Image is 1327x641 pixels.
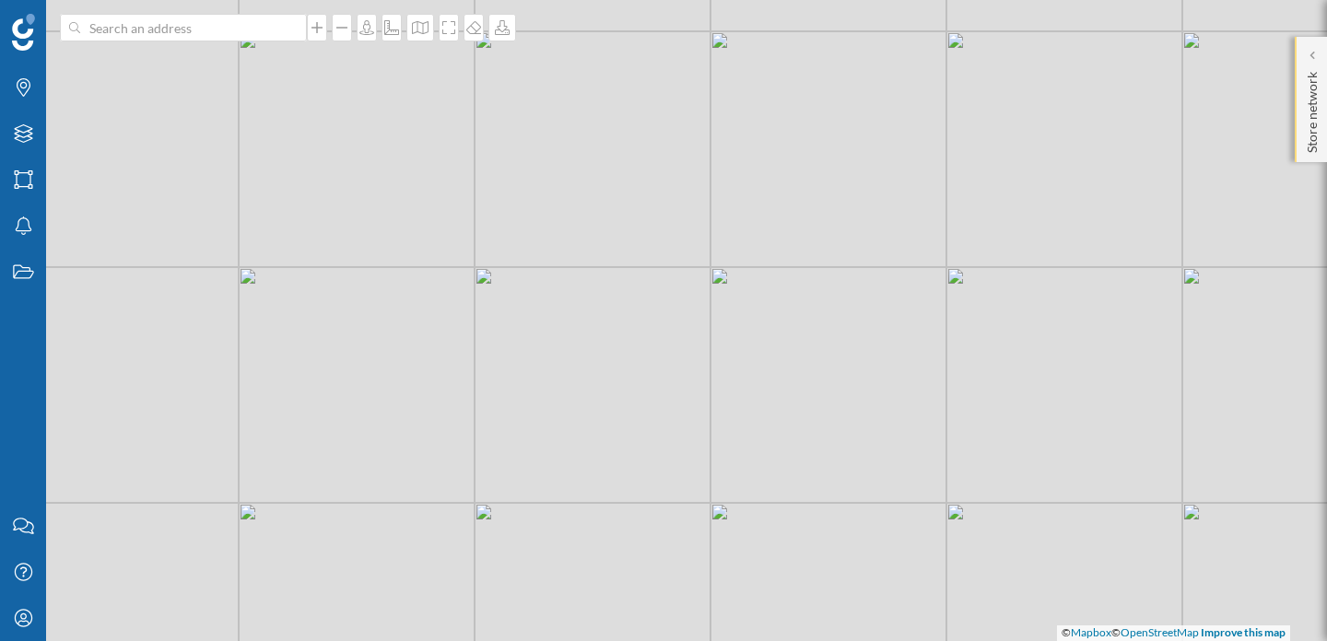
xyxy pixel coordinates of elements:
p: Store network [1303,64,1321,153]
a: Improve this map [1201,625,1286,639]
span: Support [39,13,105,29]
a: Mapbox [1071,625,1111,639]
img: Geoblink Logo [12,14,35,51]
a: OpenStreetMap [1121,625,1199,639]
div: © © [1057,625,1290,641]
